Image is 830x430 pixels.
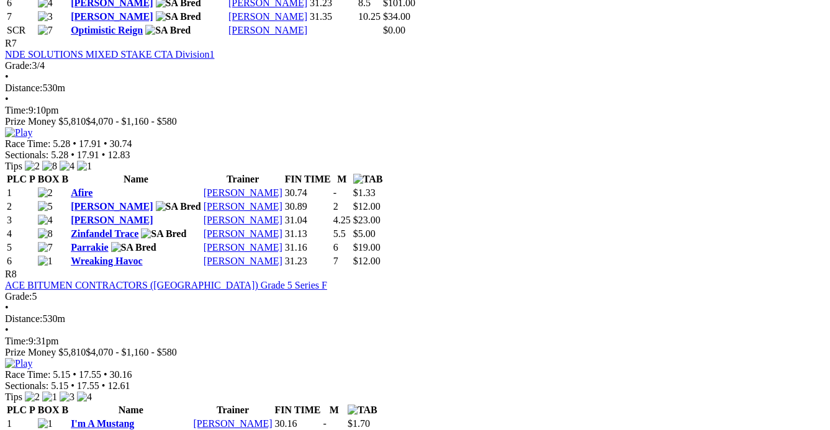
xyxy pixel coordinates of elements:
img: 1 [42,392,57,403]
a: [PERSON_NAME] [193,418,272,429]
a: [PERSON_NAME] [228,11,307,22]
span: $1.70 [348,418,370,429]
td: 30.74 [284,187,332,199]
div: 9:31pm [5,336,825,347]
td: 31.16 [284,241,332,254]
span: PLC [7,174,27,184]
span: Grade: [5,60,32,71]
img: SA Bred [145,25,191,36]
a: [PERSON_NAME] [71,11,153,22]
a: [PERSON_NAME] [204,215,282,225]
img: 5 [38,201,53,212]
img: 1 [77,161,92,172]
span: • [73,138,76,149]
span: • [73,369,76,380]
a: Zinfandel Trace [71,228,138,239]
td: 5 [6,241,36,254]
a: [PERSON_NAME] [71,215,153,225]
span: • [104,138,107,149]
img: 3 [38,11,53,22]
th: Trainer [203,173,283,186]
span: 5.28 [53,138,70,149]
div: 530m [5,313,825,325]
img: 4 [77,392,92,403]
a: Parrakie [71,242,108,253]
span: Tips [5,161,22,171]
td: 2 [6,200,36,213]
img: 7 [38,25,53,36]
span: $34.00 [383,11,410,22]
span: • [102,380,106,391]
span: 17.55 [77,380,99,391]
div: 9:10pm [5,105,825,116]
th: Name [70,404,191,416]
a: [PERSON_NAME] [204,242,282,253]
span: R7 [5,38,17,48]
span: Time: [5,336,29,346]
span: Distance: [5,83,42,93]
a: [PERSON_NAME] [204,228,282,239]
text: 2 [333,201,338,212]
th: FIN TIME [274,404,322,416]
a: [PERSON_NAME] [204,201,282,212]
span: • [5,302,9,313]
div: Prize Money $5,810 [5,347,825,358]
text: - [333,187,336,198]
img: 8 [38,228,53,240]
span: P [29,405,35,415]
span: Tips [5,392,22,402]
span: $4,070 - $1,160 - $580 [86,116,177,127]
span: Race Time: [5,369,50,380]
text: 5.5 [333,228,346,239]
text: 7 [333,256,338,266]
span: • [5,94,9,104]
a: Optimistic Reign [71,25,143,35]
a: [PERSON_NAME] [228,25,307,35]
td: 3 [6,214,36,226]
span: • [104,369,107,380]
div: 530m [5,83,825,94]
td: 1 [6,187,36,199]
img: 1 [38,256,53,267]
img: 2 [25,392,40,403]
td: 6 [6,255,36,267]
img: SA Bred [111,242,156,253]
img: SA Bred [156,201,201,212]
span: B [61,174,68,184]
img: 7 [38,242,53,253]
img: SA Bred [141,228,186,240]
th: Name [70,173,202,186]
td: 4 [6,228,36,240]
span: • [5,325,9,335]
img: 4 [60,161,74,172]
span: $5.00 [353,228,376,239]
span: 12.83 [107,150,130,160]
span: 5.15 [51,380,68,391]
span: • [71,380,74,391]
text: 6 [333,242,338,253]
td: 1 [6,418,36,430]
a: Wreaking Havoc [71,256,142,266]
span: BOX [38,405,60,415]
text: 4.25 [333,215,351,225]
span: 17.91 [79,138,101,149]
span: 30.16 [110,369,132,380]
img: Play [5,127,32,138]
th: FIN TIME [284,173,332,186]
div: 3/4 [5,60,825,71]
span: $4,070 - $1,160 - $580 [86,347,177,357]
span: PLC [7,405,27,415]
td: SCR [6,24,36,37]
span: • [5,71,9,82]
a: [PERSON_NAME] [71,201,153,212]
a: ACE BITUMEN CONTRACTORS ([GEOGRAPHIC_DATA]) Grade 5 Series F [5,280,327,290]
span: B [61,405,68,415]
img: TAB [353,174,383,185]
text: - [323,418,327,429]
span: 5.28 [51,150,68,160]
span: • [71,150,74,160]
td: 30.16 [274,418,322,430]
td: 30.89 [284,200,332,213]
img: Play [5,358,32,369]
td: 7 [6,11,36,23]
